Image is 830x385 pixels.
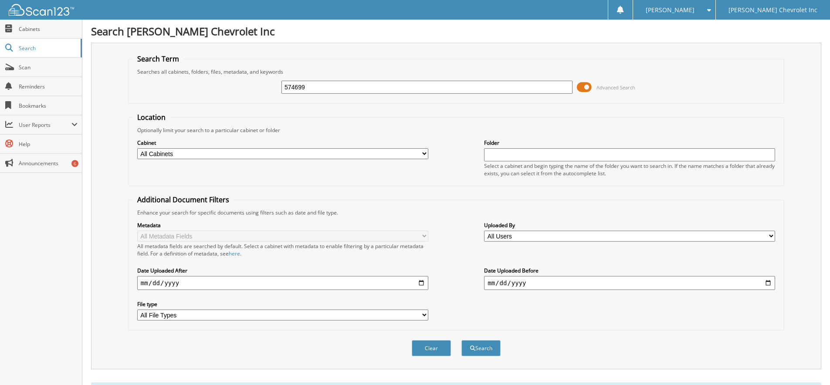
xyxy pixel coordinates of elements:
span: Announcements [19,160,78,167]
span: User Reports [19,121,71,129]
label: Folder [484,139,775,147]
img: scan123-logo-white.svg [9,4,74,16]
div: 6 [71,160,78,167]
button: Search [461,340,501,356]
span: Scan [19,64,78,71]
div: Enhance your search for specific documents using filters such as date and file type. [133,209,779,216]
label: Cabinet [137,139,428,147]
span: [PERSON_NAME] [646,7,694,13]
span: Advanced Search [596,84,635,91]
input: start [137,276,428,290]
label: Uploaded By [484,221,775,229]
div: All metadata fields are searched by default. Select a cabinet with metadata to enable filtering b... [137,242,428,257]
span: Reminders [19,83,78,90]
span: Search [19,44,76,52]
span: Cabinets [19,25,78,33]
label: Date Uploaded Before [484,267,775,274]
div: Select a cabinet and begin typing the name of the folder you want to search in. If the name match... [484,162,775,177]
span: Help [19,140,78,148]
span: Bookmarks [19,102,78,109]
span: [PERSON_NAME] Chevrolet Inc [728,7,817,13]
legend: Additional Document Filters [133,195,234,204]
div: Searches all cabinets, folders, files, metadata, and keywords [133,68,779,75]
h1: Search [PERSON_NAME] Chevrolet Inc [91,24,821,38]
legend: Search Term [133,54,183,64]
label: Date Uploaded After [137,267,428,274]
div: Optionally limit your search to a particular cabinet or folder [133,126,779,134]
legend: Location [133,112,170,122]
label: Metadata [137,221,428,229]
a: here [229,250,240,257]
input: end [484,276,775,290]
label: File type [137,300,428,308]
button: Clear [412,340,451,356]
